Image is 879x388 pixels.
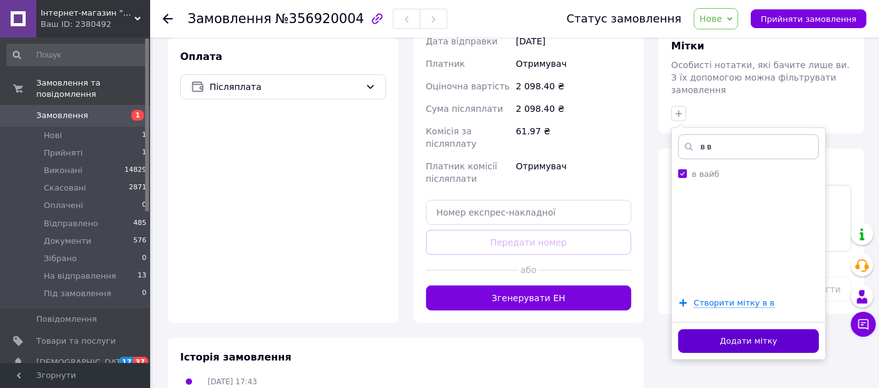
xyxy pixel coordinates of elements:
[426,81,510,91] span: Оціночна вартість
[426,200,632,225] input: Номер експрес-накладної
[514,30,634,52] div: [DATE]
[142,130,146,141] span: 1
[129,182,146,194] span: 2871
[44,182,86,194] span: Скасовані
[44,200,83,211] span: Оплачені
[44,271,116,282] span: На відправлення
[518,264,539,276] span: або
[678,134,819,159] input: Напишіть назву мітки
[514,97,634,120] div: 2 098.40 ₴
[138,271,146,282] span: 13
[44,130,62,141] span: Нові
[44,165,83,176] span: Виконані
[36,336,116,347] span: Товари та послуги
[671,40,704,52] span: Мітки
[851,312,876,337] button: Чат з покупцем
[36,314,97,325] span: Повідомлення
[163,12,173,25] div: Повернутися назад
[426,126,477,149] span: Комісія за післяплату
[514,52,634,75] div: Отримувач
[44,218,98,229] span: Відправлено
[41,7,135,19] span: Інтернет-магазин "Корпус"
[426,286,632,311] button: Згенерувати ЕН
[692,169,719,179] label: в вайб
[426,36,498,46] span: Дата відправки
[514,155,634,190] div: Отримувач
[44,236,91,247] span: Документи
[426,104,504,114] span: Сума післяплати
[180,51,222,62] span: Оплата
[131,110,144,121] span: 1
[133,357,148,367] span: 37
[124,165,146,176] span: 14829
[275,11,364,26] span: №356920004
[142,288,146,299] span: 0
[699,14,722,24] span: Нове
[119,357,133,367] span: 17
[142,253,146,264] span: 0
[567,12,682,25] div: Статус замовлення
[44,288,111,299] span: Під замовлення
[694,298,775,308] span: Створити мітку в в
[133,236,146,247] span: 576
[514,120,634,155] div: 61.97 ₴
[514,75,634,97] div: 2 098.40 ₴
[426,59,465,69] span: Платник
[133,218,146,229] span: 485
[678,329,819,354] button: Додати мітку
[210,80,360,94] span: Післяплата
[6,44,148,66] input: Пошук
[41,19,150,30] div: Ваш ID: 2380492
[188,11,272,26] span: Замовлення
[44,147,83,159] span: Прийняті
[142,147,146,159] span: 1
[36,357,129,368] span: [DEMOGRAPHIC_DATA]
[44,253,77,264] span: Зібрано
[36,110,88,121] span: Замовлення
[208,377,257,386] span: [DATE] 17:43
[671,60,850,95] span: Особисті нотатки, які бачите лише ви. З їх допомогою можна фільтрувати замовлення
[142,200,146,211] span: 0
[180,351,292,363] span: Історія замовлення
[761,14,856,24] span: Прийняти замовлення
[36,77,150,100] span: Замовлення та повідомлення
[751,9,866,28] button: Прийняти замовлення
[426,161,497,184] span: Платник комісії післяплати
